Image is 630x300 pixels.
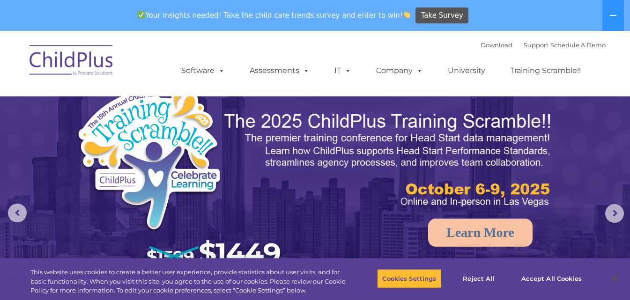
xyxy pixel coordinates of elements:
[172,61,234,80] a: Software
[481,41,512,49] a: Download
[501,61,590,80] a: Training Scramble!!
[516,269,587,288] button: Accept All Cookies
[367,61,432,80] a: Company
[240,61,319,80] a: Assessments
[377,269,441,288] button: Cookies Settings
[481,41,606,49] font: |
[130,100,170,107] span: Phone number
[403,11,410,18] img: 👏
[134,6,415,24] span: Your insights needed! Take the child care trends survey and enter to win!
[415,7,468,24] a: Take Survey
[25,38,119,85] img: ChildPlus by Procare Solutions
[550,41,606,49] a: Schedule A Demo
[450,269,508,288] button: Reject All
[325,61,361,80] a: IT
[421,7,463,24] span: Take Survey
[130,62,159,69] span: Last name
[524,41,548,49] a: Support
[428,219,533,247] a: Learn More
[30,268,347,295] div: This website uses cookies to create a better user experience, provide statistics about user visit...
[138,11,145,18] img: ✅
[438,61,495,80] a: University
[605,268,625,289] button: Close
